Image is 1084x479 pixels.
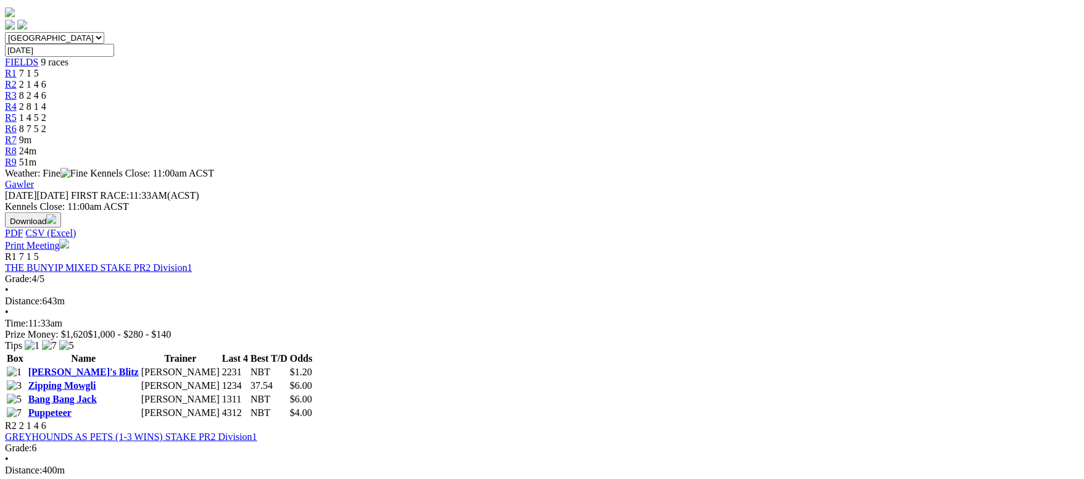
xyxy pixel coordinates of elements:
[5,251,17,262] span: R1
[7,380,22,391] img: 3
[5,146,17,156] a: R8
[25,340,39,351] img: 1
[5,135,17,145] a: R7
[290,380,312,391] span: $6.00
[5,157,17,167] span: R9
[59,239,69,249] img: printer.svg
[7,353,23,364] span: Box
[5,240,69,251] a: Print Meeting
[5,454,9,464] span: •
[5,465,42,475] span: Distance:
[221,380,249,392] td: 1234
[19,420,46,431] span: 2 1 4 6
[290,394,312,404] span: $6.00
[41,57,68,67] span: 9 races
[42,340,57,351] img: 7
[28,380,96,391] a: Zipping Mowgli
[5,112,17,123] span: R5
[221,366,249,378] td: 2231
[5,443,1079,454] div: 6
[5,285,9,295] span: •
[28,394,97,404] a: Bang Bang Jack
[5,101,17,112] a: R4
[19,157,36,167] span: 51m
[5,296,1079,307] div: 643m
[141,352,220,365] th: Trainer
[5,228,23,238] a: PDF
[5,318,28,328] span: Time:
[28,407,72,418] a: Puppeteer
[250,352,288,365] th: Best T/D
[5,443,32,453] span: Grade:
[25,228,76,238] a: CSV (Excel)
[289,352,313,365] th: Odds
[221,407,249,419] td: 4312
[221,352,249,365] th: Last 4
[141,380,220,392] td: [PERSON_NAME]
[5,340,22,351] span: Tips
[250,366,288,378] td: NBT
[19,135,31,145] span: 9m
[5,329,1079,340] div: Prize Money: $1,620
[7,394,22,405] img: 5
[5,420,17,431] span: R2
[5,262,192,273] a: THE BUNYIP MIXED STAKE PR2 Division1
[7,407,22,419] img: 7
[250,393,288,406] td: NBT
[5,79,17,90] a: R2
[19,68,39,78] span: 7 1 5
[290,407,312,418] span: $4.00
[221,393,249,406] td: 1311
[5,44,114,57] input: Select date
[141,366,220,378] td: [PERSON_NAME]
[5,57,38,67] a: FIELDS
[28,352,139,365] th: Name
[5,296,42,306] span: Distance:
[5,190,68,201] span: [DATE]
[71,190,199,201] span: 11:33AM(ACST)
[46,214,56,224] img: download.svg
[5,168,90,178] span: Weather: Fine
[5,228,1079,239] div: Download
[28,367,139,377] a: [PERSON_NAME]'s Blitz
[5,318,1079,329] div: 11:33am
[5,20,15,30] img: facebook.svg
[19,101,46,112] span: 2 8 1 4
[19,112,46,123] span: 1 4 5 2
[290,367,312,377] span: $1.20
[141,393,220,406] td: [PERSON_NAME]
[19,123,46,134] span: 8 7 5 2
[5,90,17,101] a: R3
[90,168,214,178] span: Kennels Close: 11:00am ACST
[59,340,74,351] img: 5
[250,407,288,419] td: NBT
[5,465,1079,476] div: 400m
[5,307,9,317] span: •
[5,273,32,284] span: Grade:
[71,190,129,201] span: FIRST RACE:
[88,329,172,339] span: $1,000 - $280 - $140
[19,79,46,90] span: 2 1 4 6
[5,68,17,78] a: R1
[5,273,1079,285] div: 4/5
[141,407,220,419] td: [PERSON_NAME]
[5,179,34,190] a: Gawler
[250,380,288,392] td: 37.54
[5,201,1079,212] div: Kennels Close: 11:00am ACST
[5,431,257,442] a: GREYHOUNDS AS PETS (1-3 WINS) STAKE PR2 Division1
[19,90,46,101] span: 8 2 4 6
[5,7,15,17] img: logo-grsa-white.png
[19,251,39,262] span: 7 1 5
[17,20,27,30] img: twitter.svg
[5,123,17,134] a: R6
[7,367,22,378] img: 1
[5,212,61,228] button: Download
[5,190,37,201] span: [DATE]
